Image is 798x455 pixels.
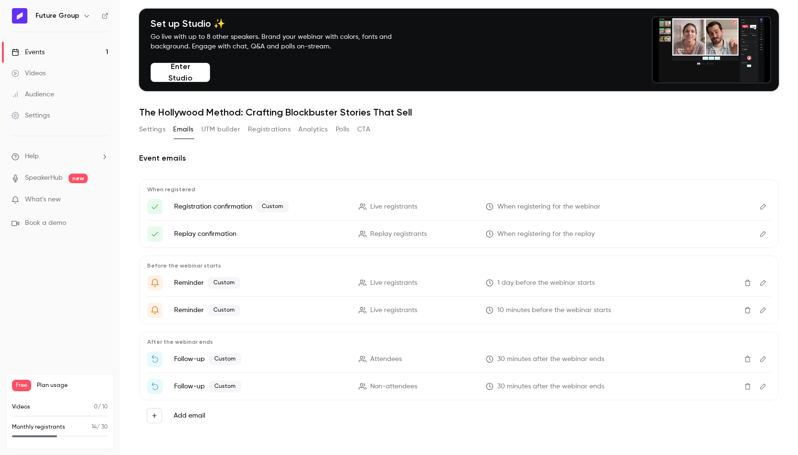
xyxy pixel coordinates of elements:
[12,69,46,78] div: Videos
[497,229,595,239] span: When registering for the replay
[25,152,39,162] span: Help
[256,201,289,212] span: Custom
[139,106,779,118] h1: The Hollywood Method: Crafting Blockbuster Stories That Sell
[740,351,755,367] button: Delete
[755,303,771,318] button: Edit
[147,351,771,367] li: Thanks for attending {{ event_name }}
[497,278,595,288] span: 1 day before the webinar starts
[208,277,240,289] span: Custom
[755,199,771,214] button: Edit
[174,353,347,365] p: Follow-up
[12,111,50,120] div: Settings
[139,152,779,164] h2: Event emails
[497,305,611,315] span: 10 minutes before the webinar starts
[370,354,402,364] span: Attendees
[174,304,347,316] p: Reminder
[174,201,347,212] p: Registration confirmation
[755,275,771,291] button: Edit
[248,122,291,137] button: Registrations
[94,403,108,411] p: / 10
[174,229,347,239] p: Replay confirmation
[370,202,417,212] span: Live registrants
[755,226,771,242] button: Edit
[12,90,54,99] div: Audience
[209,353,241,365] span: Custom
[151,32,414,51] p: Go live with up to 8 other speakers. Brand your webinar with colors, fonts and background. Engage...
[12,403,30,411] p: Videos
[12,8,27,23] img: Future Group
[147,379,771,394] li: Watch the replay of {{ event_name }}
[151,18,414,29] h4: Set up Studio ✨
[208,304,240,316] span: Custom
[173,122,193,137] button: Emails
[497,202,600,212] span: When registering for the webinar
[35,11,79,21] h6: Future Group
[740,303,755,318] button: Delete
[174,381,347,392] p: Follow-up
[69,174,88,183] span: new
[12,380,31,391] span: Free
[740,379,755,394] button: Delete
[25,195,61,205] span: What's new
[357,122,370,137] button: CTA
[336,122,350,137] button: Polls
[147,275,771,291] li: Get ready for '{{ event_name }}' tomorrow!
[25,218,66,228] span: Book a demo
[92,423,108,432] p: / 30
[209,381,241,392] span: Custom
[139,122,165,137] button: Settings
[151,63,210,82] button: Enter Studio
[94,404,98,410] span: 0
[298,122,328,137] button: Analytics
[740,275,755,291] button: Delete
[147,226,771,242] li: Here's your access link to {{ event_name }}!
[25,173,63,183] a: SpeakerHub
[37,382,108,389] span: Plan usage
[147,199,771,214] li: Here's your access link to {{ event_name }}!
[12,152,108,162] li: help-dropdown-opener
[174,411,205,420] label: Add email
[174,277,347,289] p: Reminder
[755,351,771,367] button: Edit
[147,303,771,318] li: {{ event_name }} is about to go live
[12,423,65,432] p: Monthly registrants
[370,382,417,392] span: Non-attendees
[370,278,417,288] span: Live registrants
[497,354,604,364] span: 30 minutes after the webinar ends
[370,229,427,239] span: Replay registrants
[370,305,417,315] span: Live registrants
[147,338,771,346] p: After the webinar ends
[147,262,771,269] p: Before the webinar starts
[92,424,97,430] span: 14
[147,186,771,193] p: When registered
[12,47,45,57] div: Events
[201,122,240,137] button: UTM builder
[497,382,604,392] span: 30 minutes after the webinar ends
[755,379,771,394] button: Edit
